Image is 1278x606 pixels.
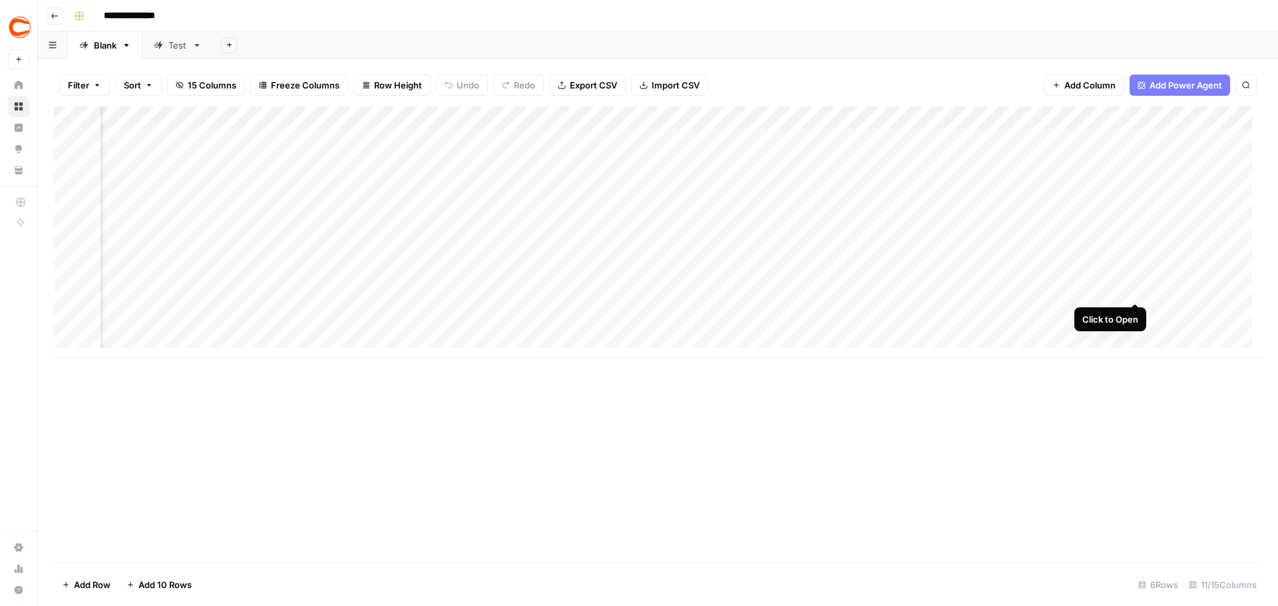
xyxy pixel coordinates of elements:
[1133,574,1183,595] div: 6 Rows
[8,15,32,39] img: Covers Logo
[1044,75,1124,96] button: Add Column
[250,75,348,96] button: Freeze Columns
[652,78,700,92] span: Import CSV
[8,160,29,181] a: Your Data
[549,75,626,96] button: Export CSV
[115,75,162,96] button: Sort
[8,138,29,160] a: Opportunities
[8,96,29,117] a: Browse
[168,39,187,52] div: Test
[271,78,339,92] span: Freeze Columns
[124,78,141,92] span: Sort
[570,78,617,92] span: Export CSV
[514,78,535,92] span: Redo
[1183,574,1262,595] div: 11/15 Columns
[54,574,118,595] button: Add Row
[8,558,29,579] a: Usage
[8,117,29,138] a: Insights
[353,75,431,96] button: Row Height
[118,574,200,595] button: Add 10 Rows
[1064,78,1116,92] span: Add Column
[8,11,29,44] button: Workspace: Covers
[94,39,116,52] div: Blank
[59,75,110,96] button: Filter
[1150,78,1222,92] span: Add Power Agent
[138,578,192,591] span: Add 10 Rows
[493,75,544,96] button: Redo
[142,32,213,59] a: Test
[167,75,245,96] button: 15 Columns
[631,75,708,96] button: Import CSV
[8,537,29,558] a: Settings
[188,78,236,92] span: 15 Columns
[374,78,422,92] span: Row Height
[1130,75,1230,96] button: Add Power Agent
[457,78,479,92] span: Undo
[8,579,29,601] button: Help + Support
[68,78,89,92] span: Filter
[1082,313,1138,326] div: Click to Open
[68,32,142,59] a: Blank
[74,578,110,591] span: Add Row
[8,75,29,96] a: Home
[436,75,488,96] button: Undo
